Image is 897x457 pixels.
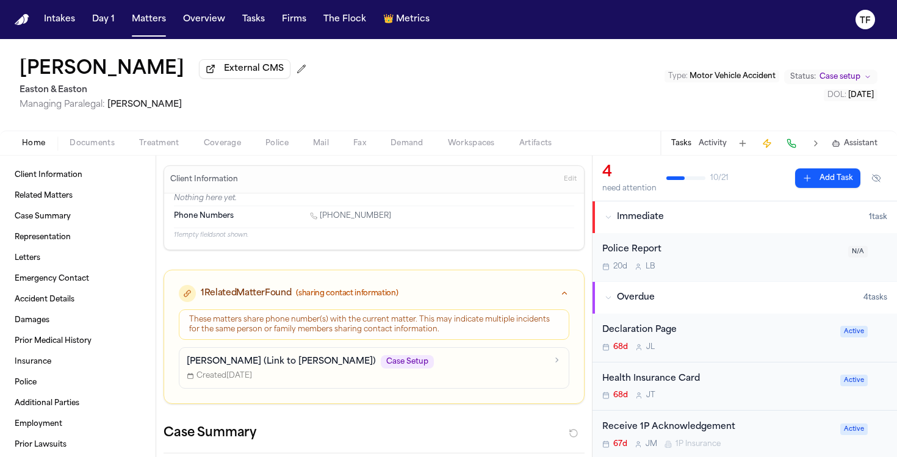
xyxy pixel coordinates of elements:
span: 68d [613,342,628,352]
a: Damages [10,311,146,330]
span: Treatment [139,139,179,148]
div: Police Report [602,243,841,257]
a: Related Matters [10,186,146,206]
span: 1 Related Matter Found [201,287,291,300]
a: [PERSON_NAME] (Link to [PERSON_NAME])Case SetupCreated[DATE] [179,347,569,389]
a: Employment [10,414,146,434]
span: Metrics [396,13,430,26]
button: Overview [178,9,230,31]
span: Demand [391,139,423,148]
button: Overdue4tasks [593,282,897,314]
span: Accident Details [15,295,74,304]
button: 1RelatedMatterFound(sharing contact information) [164,270,584,309]
span: Police [15,378,37,387]
span: N/A [848,246,868,257]
button: Assistant [832,139,877,148]
div: Declaration Page [602,323,833,337]
div: Open task: Health Insurance Card [593,362,897,411]
span: External CMS [224,63,284,75]
button: Firms [277,9,311,31]
img: Finch Logo [15,14,29,26]
div: Open task: Declaration Page [593,314,897,362]
span: 68d [613,390,628,400]
h2: Easton & Easton [20,83,311,98]
span: 1 task [869,212,887,222]
p: 11 empty fields not shown. [174,231,574,240]
button: External CMS [199,59,290,79]
button: Day 1 [87,9,120,31]
button: Hide completed tasks (⌘⇧H) [865,168,887,188]
button: Matters [127,9,171,31]
button: Intakes [39,9,80,31]
span: Home [22,139,45,148]
a: Home [15,14,29,26]
a: Prior Lawsuits [10,435,146,455]
span: 67d [613,439,627,449]
span: Active [840,326,868,337]
span: Overdue [617,292,655,304]
span: Prior Medical History [15,336,92,346]
a: Police [10,373,146,392]
span: Created [DATE] [187,371,252,381]
a: Insurance [10,352,146,372]
span: Prior Lawsuits [15,440,67,450]
span: Workspaces [448,139,495,148]
span: Case setup [820,72,860,82]
span: J M [646,439,657,449]
h3: Client Information [168,175,240,184]
span: Fax [353,139,366,148]
span: Assistant [844,139,877,148]
button: Create Immediate Task [758,135,776,152]
span: L B [646,262,655,272]
span: 10 / 21 [710,173,729,183]
button: crownMetrics [378,9,434,31]
span: Coverage [204,139,241,148]
span: Artifacts [519,139,552,148]
span: [PERSON_NAME] [107,100,182,109]
button: Immediate1task [593,201,897,233]
span: Representation [15,232,71,242]
button: Tasks [237,9,270,31]
span: Case Setup [381,355,434,369]
span: Edit [564,175,577,184]
a: Client Information [10,165,146,185]
a: Letters [10,248,146,268]
button: Add Task [734,135,751,152]
a: Prior Medical History [10,331,146,351]
span: Mail [313,139,329,148]
span: Active [840,375,868,386]
span: Related Matters [15,191,73,201]
h2: Case Summary [164,423,256,443]
span: Letters [15,253,40,263]
button: Change status from Case setup [784,70,877,84]
button: Activity [699,139,727,148]
h1: [PERSON_NAME] [20,59,184,81]
span: Client Information [15,170,82,180]
span: Motor Vehicle Accident [690,73,776,80]
a: Call 1 (714) 833-3477 [310,211,391,221]
button: The Flock [319,9,371,31]
span: 4 task s [863,293,887,303]
span: Case Summary [15,212,71,221]
div: 4 [602,163,657,182]
span: [DATE] [848,92,874,99]
button: Edit Type: Motor Vehicle Accident [665,70,779,82]
span: J T [646,390,655,400]
span: Emergency Contact [15,274,89,284]
span: (sharing contact information) [296,289,398,298]
span: Police [265,139,289,148]
p: Nothing here yet. [174,193,574,206]
span: 1P Insurance [675,439,721,449]
a: Representation [10,228,146,247]
text: TF [860,16,871,25]
a: Case Summary [10,207,146,226]
span: Managing Paralegal: [20,100,105,109]
span: Status: [790,72,816,82]
button: Edit DOL: 2025-06-20 [824,89,877,101]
